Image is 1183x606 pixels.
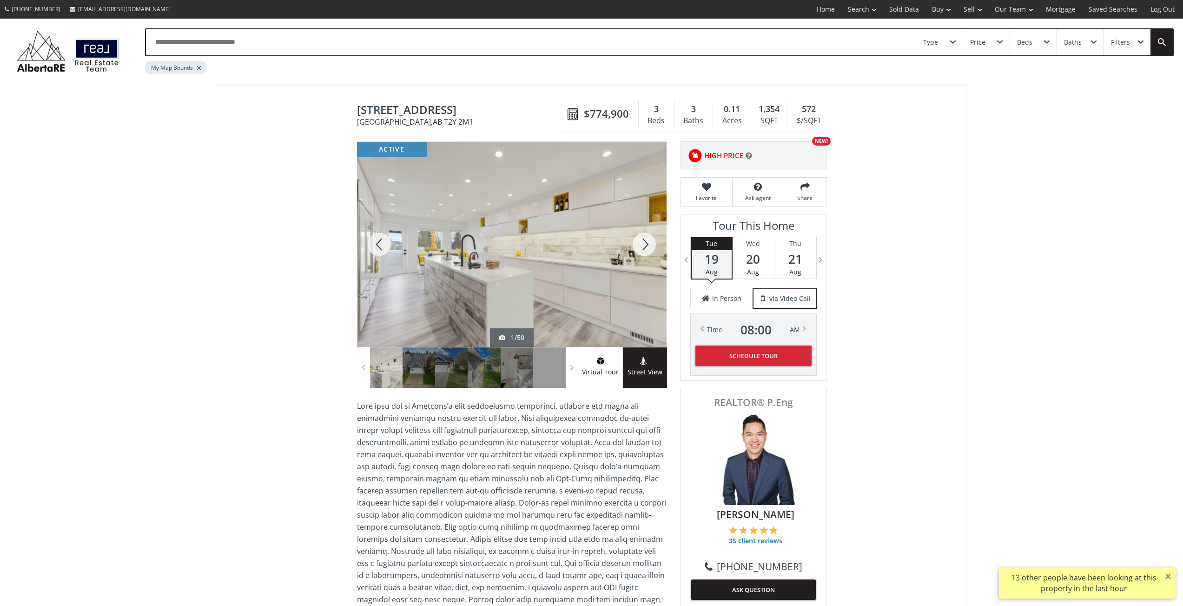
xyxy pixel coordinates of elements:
div: My Map Bounds [145,61,207,74]
img: 4 of 5 stars [760,526,768,534]
div: 419 Millrise Drive SW Calgary, AB T2Y 2M1 - Photo 1 of 50 [357,142,667,347]
div: $/SQFT [792,114,826,128]
a: [EMAIL_ADDRESS][DOMAIN_NAME] [65,0,175,18]
img: Photo of Colin Woo [707,412,800,505]
span: 35 client reviews [729,536,782,546]
button: Schedule Tour [695,346,812,366]
span: 419 Millrise Drive SW [357,104,563,118]
span: Street View [623,367,667,378]
span: Favorite [686,194,727,202]
span: HIGH PRICE [704,151,743,160]
span: 19 [692,253,732,266]
div: NEW! [812,137,831,146]
span: [EMAIL_ADDRESS][DOMAIN_NAME] [78,5,171,13]
img: 3 of 5 stars [749,526,758,534]
div: Thu [774,237,816,250]
span: 21 [774,253,816,266]
div: 1/50 [499,333,524,342]
span: in Person [712,294,741,303]
div: Filters [1111,39,1130,46]
div: SQFT [756,114,782,128]
div: active [357,142,427,157]
div: 13 other people have been looking at this property in the last hour [1004,573,1164,594]
span: via Video Call [769,294,811,303]
span: Aug [706,267,718,276]
span: [PERSON_NAME] [696,507,816,521]
div: 0.11 [718,103,746,115]
span: 08 : 00 [740,323,772,336]
div: Time AM [707,323,800,336]
a: virtual tour iconVirtual Tour [579,347,623,388]
div: Tue [692,237,732,250]
img: Logo [12,28,124,74]
div: 3 [679,103,708,115]
span: $774,900 [584,107,629,121]
span: Share [789,194,821,202]
button: × [1161,568,1176,585]
span: [GEOGRAPHIC_DATA] , AB T2Y 2M1 [357,118,563,126]
img: 5 of 5 stars [769,526,778,534]
button: ASK QUESTION [691,579,816,600]
div: 572 [792,103,826,115]
div: Beds [643,114,669,128]
div: Type [923,39,938,46]
span: 20 [733,253,774,266]
div: Price [970,39,985,46]
h3: Tour This Home [690,219,817,237]
span: 1,354 [759,103,780,115]
span: Aug [747,267,759,276]
img: 2 of 5 stars [739,526,747,534]
img: rating icon [686,147,704,165]
span: Ask agent [737,194,779,202]
span: REALTOR® P.Eng [691,398,816,407]
span: Virtual Tour [579,367,622,378]
div: 3 [643,103,669,115]
a: [PHONE_NUMBER] [705,559,802,573]
div: Beds [1017,39,1032,46]
div: Baths [679,114,708,128]
div: Wed [733,237,774,250]
span: [PHONE_NUMBER] [12,5,60,13]
div: Baths [1064,39,1082,46]
img: virtual tour icon [596,357,605,365]
span: Aug [789,267,801,276]
div: Acres [718,114,746,128]
img: 1 of 5 stars [729,526,737,534]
